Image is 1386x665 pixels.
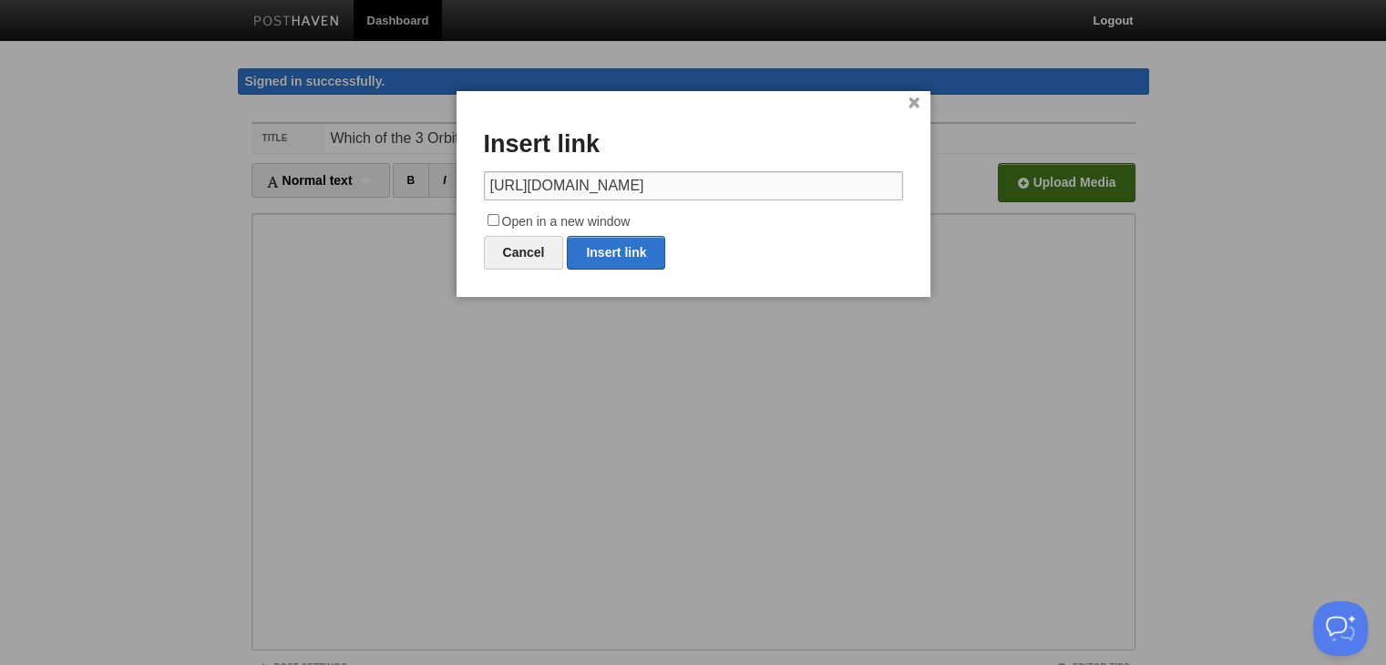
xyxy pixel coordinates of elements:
[567,236,665,270] a: Insert link
[484,211,903,233] label: Open in a new window
[488,214,499,226] input: Open in a new window
[909,98,920,108] a: ×
[484,131,903,159] h3: Insert link
[484,236,564,270] a: Cancel
[1313,601,1368,656] iframe: Help Scout Beacon - Open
